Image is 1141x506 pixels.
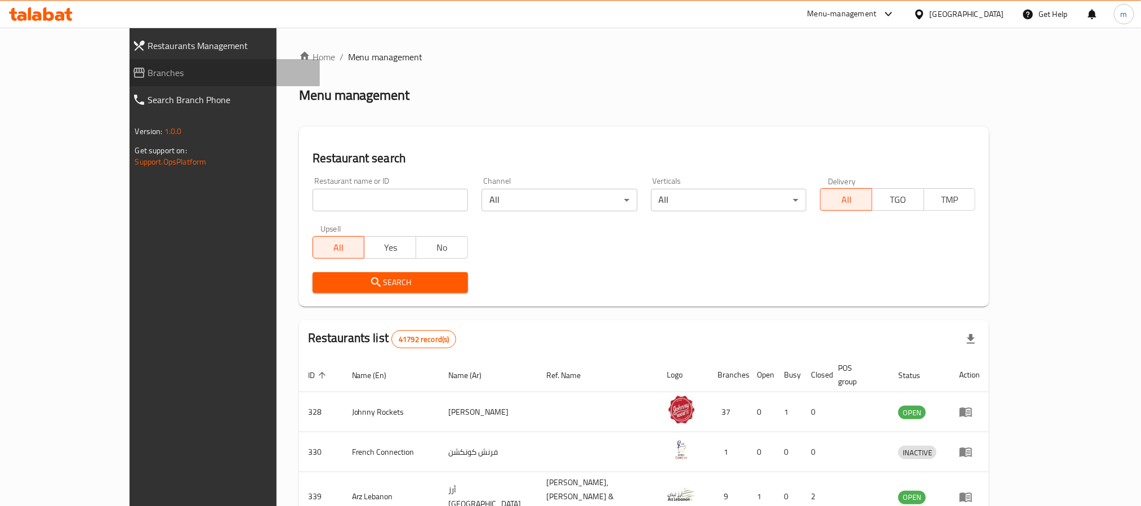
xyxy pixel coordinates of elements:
span: Version: [135,124,163,139]
span: TMP [929,192,971,208]
span: All [825,192,868,208]
td: 328 [299,392,343,432]
button: All [820,188,872,211]
a: Branches [123,59,320,86]
button: No [416,236,468,259]
nav: breadcrumb [299,50,990,64]
button: TGO [872,188,924,211]
td: 0 [803,432,830,472]
span: POS group [839,361,876,388]
div: Menu-management [808,7,877,21]
td: 0 [803,392,830,432]
span: ID [308,369,329,382]
div: Menu [959,405,980,419]
span: 41792 record(s) [392,334,456,345]
td: 330 [299,432,343,472]
span: Ref. Name [546,369,595,382]
span: INACTIVE [898,446,937,459]
span: Branches [148,66,311,79]
td: 1 [709,432,748,472]
th: Action [950,358,989,392]
a: Search Branch Phone [123,86,320,113]
td: 0 [775,432,803,472]
li: / [340,50,344,64]
button: Search [313,272,468,293]
td: 37 [709,392,748,432]
button: All [313,236,365,259]
span: Search [322,276,459,290]
button: Yes [364,236,416,259]
div: Export file [957,326,984,353]
input: Search for restaurant name or ID.. [313,189,468,211]
h2: Menu management [299,86,410,104]
td: Johnny Rockets [343,392,440,432]
span: Menu management [348,50,423,64]
th: Open [748,358,775,392]
span: OPEN [898,491,926,504]
span: OPEN [898,406,926,419]
th: Busy [775,358,803,392]
span: Yes [369,239,412,256]
th: Branches [709,358,748,392]
span: Restaurants Management [148,39,311,52]
label: Upsell [320,225,341,233]
span: Name (En) [352,369,402,382]
div: Menu [959,445,980,459]
th: Closed [803,358,830,392]
button: TMP [924,188,976,211]
h2: Restaurant search [313,150,976,167]
td: 1 [775,392,803,432]
h2: Restaurants list [308,330,457,348]
a: Restaurants Management [123,32,320,59]
td: 0 [748,432,775,472]
span: All [318,239,360,256]
a: Support.OpsPlatform [135,154,207,169]
div: Total records count [391,330,456,348]
td: 0 [748,392,775,432]
img: French Connection [667,436,696,464]
div: All [482,189,637,211]
span: Name (Ar) [448,369,496,382]
span: 1.0.0 [164,124,182,139]
div: [GEOGRAPHIC_DATA] [930,8,1004,20]
span: Status [898,369,935,382]
td: French Connection [343,432,440,472]
div: All [651,189,806,211]
div: Menu [959,490,980,504]
td: [PERSON_NAME] [439,392,537,432]
span: TGO [877,192,920,208]
img: Johnny Rockets [667,396,696,424]
span: Search Branch Phone [148,93,311,106]
td: فرنش كونكشن [439,432,537,472]
span: m [1121,8,1127,20]
th: Logo [658,358,709,392]
span: No [421,239,463,256]
span: Get support on: [135,143,187,158]
label: Delivery [828,177,856,185]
